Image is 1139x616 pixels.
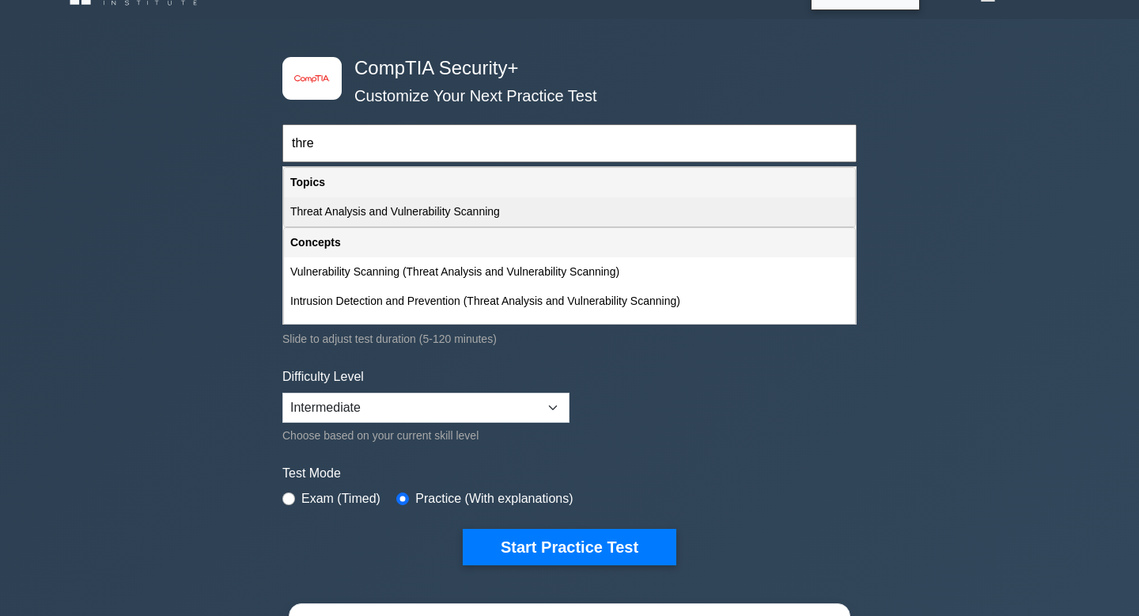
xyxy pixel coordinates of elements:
button: Start Practice Test [463,529,676,565]
label: Test Mode [282,464,857,483]
div: Slide to adjust test duration (5-120 minutes) [282,329,857,348]
label: Practice (With explanations) [415,489,573,508]
label: Difficulty Level [282,367,364,386]
div: Threat Analysis and Vulnerability Scanning [284,197,855,226]
div: Intrusion Detection and Prevention (Threat Analysis and Vulnerability Scanning) [284,287,855,316]
div: Vulnerability Scanning (Threat Analysis and Vulnerability Scanning) [284,257,855,287]
label: Exam (Timed) [301,489,380,508]
input: Start typing to filter on topic or concept... [282,124,857,162]
div: Choose based on your current skill level [282,426,569,445]
div: Concepts [284,228,855,257]
div: Penetration Testing (Threat Analysis and Vulnerability Scanning) [284,316,855,345]
div: Topics [284,168,855,197]
h4: CompTIA Security+ [348,57,779,80]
